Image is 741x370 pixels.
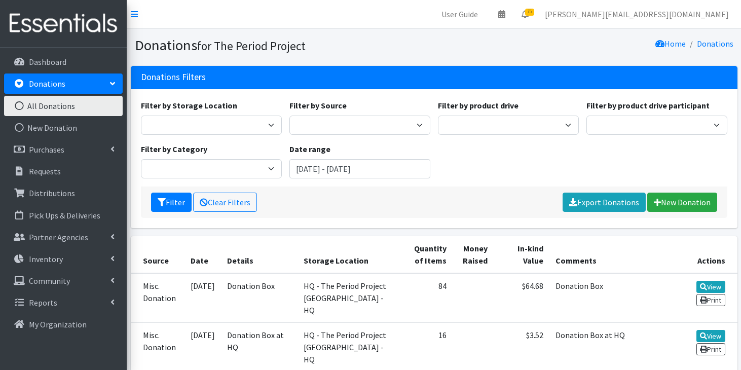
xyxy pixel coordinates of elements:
[549,236,686,273] th: Comments
[438,99,518,112] label: Filter by product drive
[29,79,65,89] p: Donations
[298,236,402,273] th: Storage Location
[221,236,298,273] th: Details
[29,232,88,242] p: Partner Agencies
[696,343,725,355] a: Print
[4,292,123,313] a: Reports
[563,193,646,212] a: Export Donations
[4,73,123,94] a: Donations
[151,193,192,212] button: Filter
[647,193,717,212] a: New Donation
[494,236,549,273] th: In-kind Value
[184,236,221,273] th: Date
[4,96,123,116] a: All Donations
[29,276,70,286] p: Community
[4,7,123,41] img: HumanEssentials
[537,4,737,24] a: [PERSON_NAME][EMAIL_ADDRESS][DOMAIN_NAME]
[141,72,206,83] h3: Donations Filters
[4,118,123,138] a: New Donation
[29,188,75,198] p: Distributions
[549,273,686,323] td: Donation Box
[184,273,221,323] td: [DATE]
[29,166,61,176] p: Requests
[289,99,347,112] label: Filter by Source
[141,99,237,112] label: Filter by Storage Location
[494,273,549,323] td: $64.68
[696,281,725,293] a: View
[402,273,453,323] td: 84
[655,39,686,49] a: Home
[289,159,430,178] input: January 1, 2011 - December 31, 2011
[141,143,207,155] label: Filter by Category
[4,249,123,269] a: Inventory
[298,273,402,323] td: HQ - The Period Project [GEOGRAPHIC_DATA] - HQ
[433,4,486,24] a: User Guide
[4,227,123,247] a: Partner Agencies
[197,39,306,53] small: for The Period Project
[4,271,123,291] a: Community
[4,139,123,160] a: Purchases
[135,36,430,54] h1: Donations
[131,273,185,323] td: Misc. Donation
[29,144,64,155] p: Purchases
[131,236,185,273] th: Source
[221,273,298,323] td: Donation Box
[4,52,123,72] a: Dashboard
[29,298,57,308] p: Reports
[513,4,537,24] a: 75
[4,314,123,335] a: My Organization
[29,57,66,67] p: Dashboard
[697,39,733,49] a: Donations
[586,99,710,112] label: Filter by product drive participant
[29,210,100,220] p: Pick Ups & Deliveries
[696,330,725,342] a: View
[193,193,257,212] a: Clear Filters
[4,161,123,181] a: Requests
[4,205,123,226] a: Pick Ups & Deliveries
[686,236,737,273] th: Actions
[453,236,494,273] th: Money Raised
[402,236,453,273] th: Quantity of Items
[4,183,123,203] a: Distributions
[29,254,63,264] p: Inventory
[289,143,330,155] label: Date range
[696,294,725,306] a: Print
[29,319,87,329] p: My Organization
[525,9,534,16] span: 75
